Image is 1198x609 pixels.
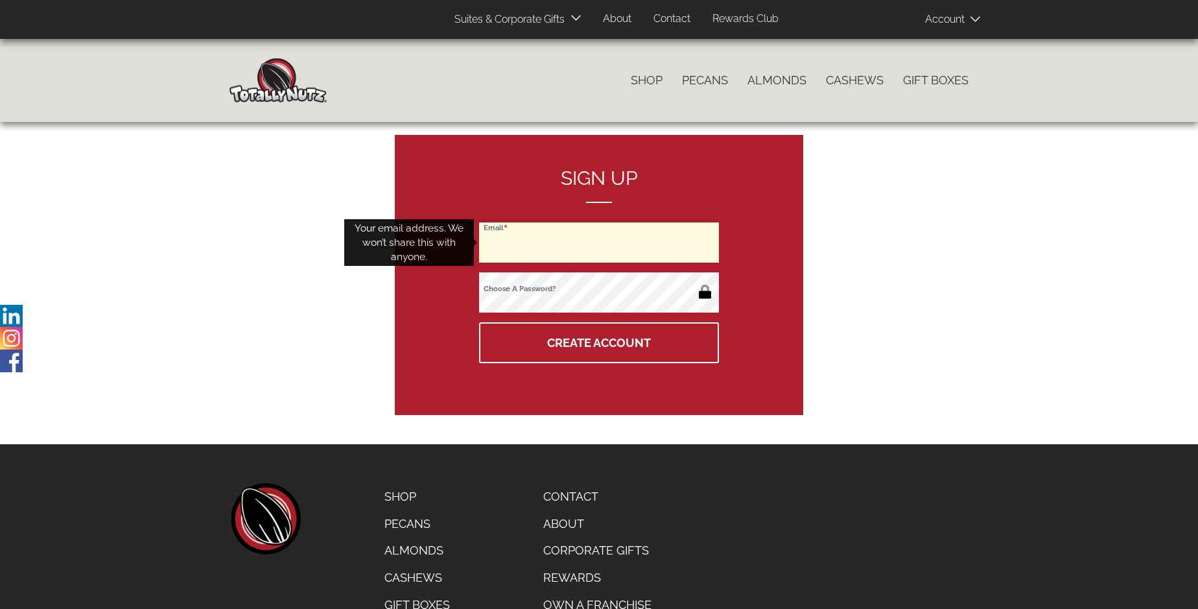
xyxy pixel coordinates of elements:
a: Shop [375,483,460,510]
img: Home [229,58,327,102]
input: Email [479,222,719,263]
a: Pecans [672,67,738,94]
a: Almonds [375,537,460,564]
a: home [229,483,301,555]
a: Suites & Corporate Gifts [445,7,569,32]
h2: Sign up [479,167,719,203]
a: Almonds [738,67,816,94]
a: Contact [534,483,661,510]
a: Cashews [375,564,460,591]
a: Cashews [816,67,893,94]
a: Corporate Gifts [534,537,661,564]
a: Rewards Club [703,6,788,32]
button: Create Account [479,322,719,363]
a: Rewards [534,564,661,591]
a: About [593,6,641,32]
a: Gift Boxes [893,67,978,94]
a: Shop [621,67,672,94]
div: Your email address. We won’t share this with anyone. [344,219,474,267]
a: Pecans [375,510,460,538]
a: Contact [644,6,700,32]
a: About [534,510,661,538]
